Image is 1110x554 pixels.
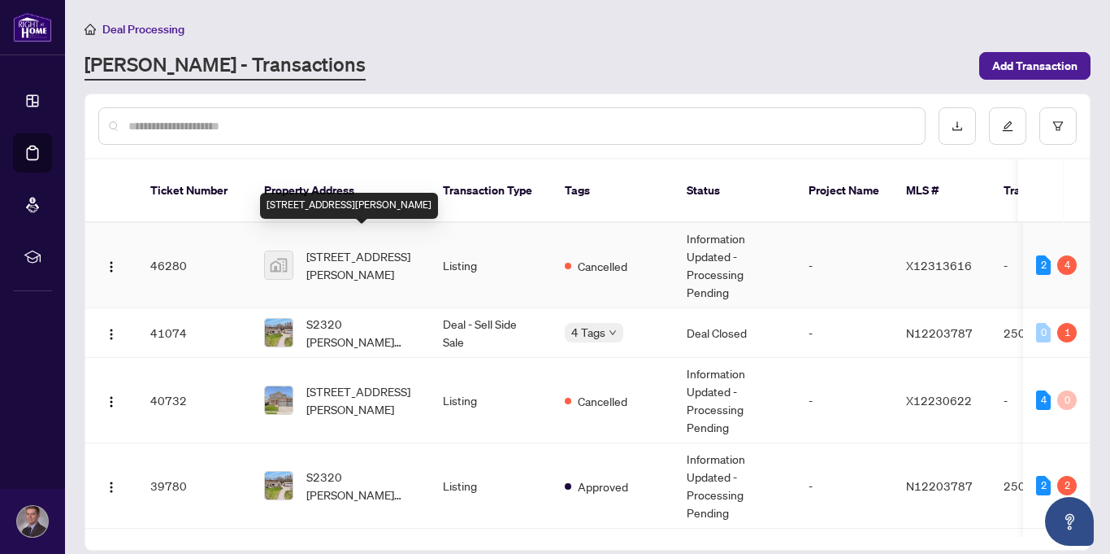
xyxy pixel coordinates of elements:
span: filter [1052,120,1064,132]
img: Profile Icon [17,506,48,537]
span: Cancelled [578,257,627,275]
span: [STREET_ADDRESS][PERSON_NAME] [306,382,417,418]
img: thumbnail-img [265,251,293,279]
td: Listing [430,358,552,443]
div: 0 [1036,323,1051,342]
td: - [991,358,1104,443]
td: 40732 [137,358,251,443]
span: down [609,329,617,337]
img: thumbnail-img [265,319,293,347]
button: Add Transaction [979,52,1090,80]
th: Tags [552,159,674,223]
span: edit [1002,120,1013,132]
td: 41074 [137,308,251,358]
td: Listing [430,223,552,308]
td: - [796,308,893,358]
td: Information Updated - Processing Pending [674,358,796,443]
div: 4 [1036,390,1051,410]
a: [PERSON_NAME] - Transactions [85,51,366,81]
span: Deal Processing [102,22,184,37]
button: download [939,107,976,145]
span: Add Transaction [992,53,1077,79]
th: Project Name [796,159,893,223]
td: Information Updated - Processing Pending [674,443,796,529]
th: Trade Number [991,159,1104,223]
img: Logo [105,260,118,273]
div: 2 [1036,255,1051,275]
td: 2509075 [991,308,1104,358]
td: Deal Closed [674,308,796,358]
td: - [796,223,893,308]
button: Logo [98,387,124,413]
span: Cancelled [578,392,627,410]
button: filter [1039,107,1077,145]
button: Logo [98,252,124,278]
span: 4 Tags [571,323,605,342]
div: 4 [1057,255,1077,275]
span: N12203787 [906,478,973,493]
img: thumbnail-img [265,386,293,414]
span: X12313616 [906,258,972,273]
th: Status [674,159,796,223]
span: S2320 [PERSON_NAME] Concession [STREET_ADDRESS][PERSON_NAME] [306,315,417,351]
span: [STREET_ADDRESS][PERSON_NAME] [306,247,417,283]
button: Logo [98,320,124,346]
td: - [991,223,1104,308]
span: X12230622 [906,393,972,408]
th: Property Address [251,159,430,223]
th: MLS # [893,159,991,223]
div: 2 [1036,476,1051,495]
td: Listing [430,443,552,529]
td: 46280 [137,223,251,308]
td: 39780 [137,443,251,529]
img: Logo [105,328,118,341]
span: home [85,24,96,35]
button: edit [989,107,1026,145]
img: logo [13,12,52,42]
div: 0 [1057,390,1077,410]
td: - [796,358,893,443]
button: Open asap [1045,497,1094,546]
img: Logo [105,481,118,494]
span: download [952,120,963,132]
span: S2320 [PERSON_NAME] Concession [STREET_ADDRESS][PERSON_NAME] [306,468,417,504]
td: Deal - Sell Side Sale [430,308,552,358]
td: - [796,443,893,529]
div: [STREET_ADDRESS][PERSON_NAME] [260,193,438,219]
td: 2509075 [991,443,1104,529]
td: Information Updated - Processing Pending [674,223,796,308]
img: Logo [105,395,118,408]
th: Ticket Number [137,159,251,223]
button: Logo [98,473,124,499]
span: Approved [578,478,628,495]
th: Transaction Type [430,159,552,223]
img: thumbnail-img [265,472,293,499]
span: N12203787 [906,325,973,340]
div: 2 [1057,476,1077,495]
div: 1 [1057,323,1077,342]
